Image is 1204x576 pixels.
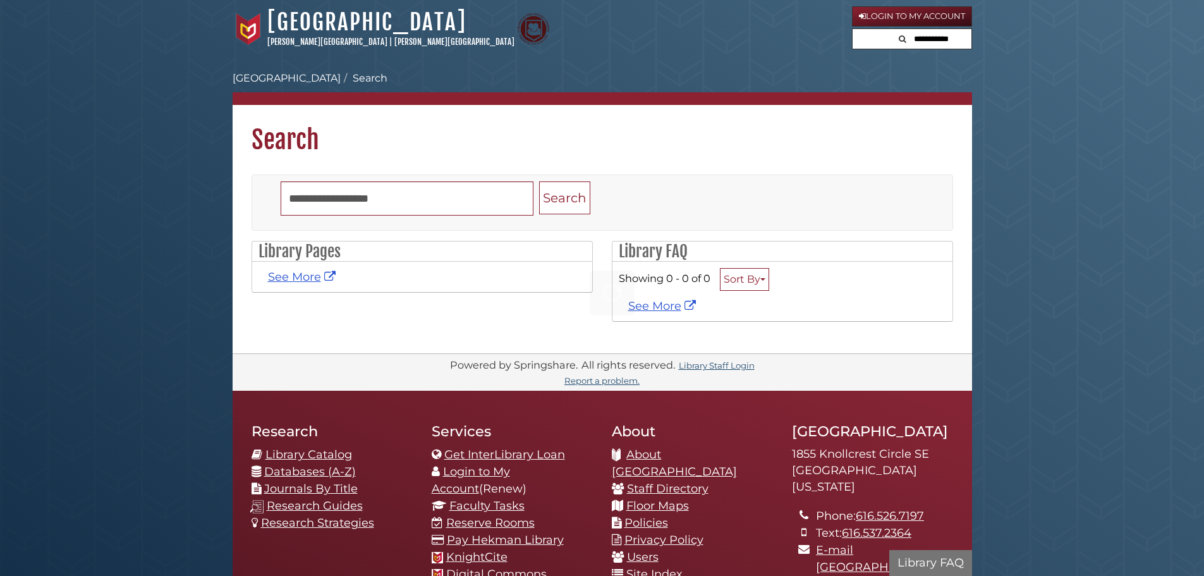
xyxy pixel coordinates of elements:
img: Calvin Theological Seminary [518,13,549,45]
a: Library Staff Login [679,360,755,371]
button: Search [539,181,590,215]
li: Search [341,71,387,86]
a: [GEOGRAPHIC_DATA] [233,72,341,84]
a: [PERSON_NAME][GEOGRAPHIC_DATA] [267,37,387,47]
a: [PERSON_NAME][GEOGRAPHIC_DATA] [394,37,514,47]
button: Library FAQ [889,550,972,576]
h1: Search [233,105,972,156]
li: Phone: [816,508,952,525]
a: Faculty Tasks [449,499,525,513]
h2: [GEOGRAPHIC_DATA] [792,422,953,440]
a: Users [627,550,659,564]
a: Pay Hekman Library [447,533,564,547]
div: All rights reserved. [580,358,677,371]
a: Databases (A-Z) [264,465,356,479]
li: Text: [816,525,952,542]
img: Calvin University [233,13,264,45]
img: Working... [602,283,622,303]
a: Library Catalog [265,448,352,462]
img: Calvin favicon logo [432,552,443,563]
a: KnightCite [446,550,508,564]
h2: Research [252,422,413,440]
button: Search [895,29,910,46]
a: E-mail [GEOGRAPHIC_DATA] [816,543,941,574]
h2: About [612,422,773,440]
address: 1855 Knollcrest Circle SE [GEOGRAPHIC_DATA][US_STATE] [792,446,953,495]
a: Research Strategies [261,516,374,530]
a: Research Guides [267,499,363,513]
a: Floor Maps [626,499,689,513]
span: Showing 0 - 0 of 0 [619,272,710,285]
h2: Services [432,422,593,440]
a: 616.537.2364 [842,526,911,540]
a: [GEOGRAPHIC_DATA] [267,8,466,36]
a: Privacy Policy [624,533,703,547]
button: Sort By [720,268,769,291]
div: Powered by Springshare. [448,358,580,371]
a: Journals By Title [264,482,358,496]
li: (Renew) [432,463,593,498]
a: Get InterLibrary Loan [444,448,565,462]
h2: Library FAQ [612,242,952,262]
h2: Library Pages [252,242,592,262]
a: Policies [624,516,668,530]
a: Login to My Account [432,465,510,496]
a: Report a problem. [564,376,640,386]
a: 616.526.7197 [856,509,924,523]
a: Staff Directory [627,482,708,496]
a: Login to My Account [852,6,972,27]
nav: breadcrumb [233,71,972,105]
span: | [389,37,392,47]
i: Search [899,35,906,43]
img: research-guides-icon-white_37x37.png [250,500,264,513]
a: See More [628,299,699,313]
a: Reserve Rooms [446,516,535,530]
a: See More [268,270,339,284]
